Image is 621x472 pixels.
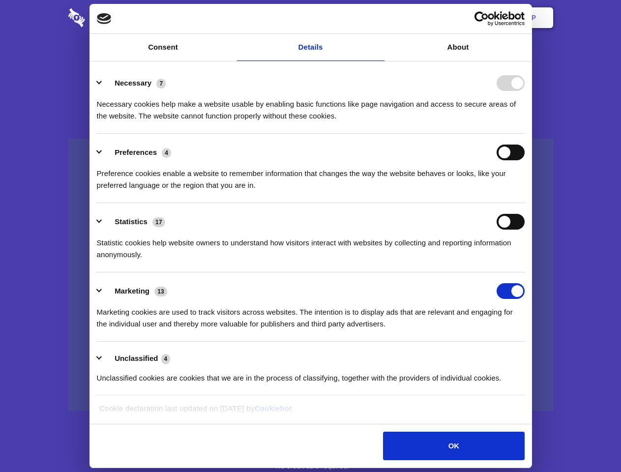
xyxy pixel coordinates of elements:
a: Usercentrics Cookiebot - opens in a new window [439,11,525,26]
label: Necessary [115,79,151,87]
iframe: Drift Widget Chat Controller [572,423,609,460]
a: Cookiebot [255,404,292,413]
span: 7 [156,79,166,88]
button: Unclassified (4) [97,353,177,365]
a: About [384,34,532,61]
div: Necessary cookies help make a website usable by enabling basic functions like page navigation and... [97,91,525,122]
button: Statistics (17) [97,214,172,230]
h1: Eliminate Slack Data Loss. [68,44,553,80]
a: Wistia video thumbnail [68,139,553,412]
a: Details [237,34,384,61]
label: Statistics [115,217,148,226]
div: Statistic cookies help website owners to understand how visitors interact with websites by collec... [97,230,525,261]
button: Preferences (4) [97,145,177,160]
a: Pricing [289,2,331,33]
span: 4 [162,148,171,158]
span: 17 [152,217,165,227]
h4: Auto-redaction of sensitive data, encrypted data sharing and self-destructing private chats. Shar... [68,89,553,122]
button: Necessary (7) [97,75,172,91]
label: Marketing [115,287,149,295]
a: Consent [89,34,237,61]
a: Login [446,2,489,33]
img: logo-wordmark-white-trans-d4663122ce5f474addd5e946df7df03e33cb6a1c49d2221995e7729f52c070b2.svg [68,8,152,27]
a: Contact [399,2,444,33]
button: Marketing (13) [97,283,174,299]
div: Preference cookies enable a website to remember information that changes the way the website beha... [97,160,525,191]
img: logo [97,13,112,24]
button: OK [383,432,524,460]
div: Unclassified cookies are cookies that we are in the process of classifying, together with the pro... [97,365,525,384]
div: Marketing cookies are used to track visitors across websites. The intention is to display ads tha... [97,299,525,330]
span: 13 [154,287,167,296]
label: Preferences [115,148,157,156]
div: Cookie declaration last updated on [DATE] by [92,403,529,422]
span: 4 [161,354,171,364]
